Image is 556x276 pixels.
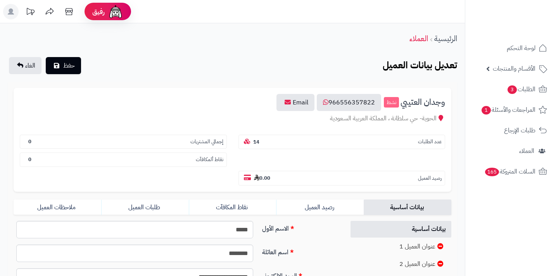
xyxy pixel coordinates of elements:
a: العملاء [409,33,428,44]
a: لوحة التحكم [470,39,551,57]
a: المراجعات والأسئلة1 [470,101,551,119]
a: تحديثات المنصة [21,4,40,21]
img: logo-2.png [503,21,549,37]
b: 0 [28,138,31,145]
small: نقاط ألمكافآت [196,156,223,163]
span: الأقسام والمنتجات [493,63,535,74]
span: الغاء [25,61,35,70]
span: 165 [485,168,499,176]
a: الطلبات3 [470,80,551,99]
a: Email [276,94,314,111]
a: نقاط المكافآت [189,200,276,215]
label: اسم العائلة [259,245,342,257]
b: 14 [253,138,259,146]
small: نشط [384,97,399,108]
span: العملاء [519,146,534,156]
span: رفيق [92,7,105,16]
a: الغاء [9,57,41,74]
a: طلبات الإرجاع [470,121,551,140]
span: وجدان العتيبي [401,98,445,107]
a: عنوان العميل 2 [351,256,451,273]
small: إجمالي المشتريات [190,138,223,146]
a: 966556357822 [317,94,381,111]
a: الرئيسية [434,33,457,44]
span: حفظ [63,61,75,70]
b: 0.00 [254,174,270,182]
a: السلات المتروكة165 [470,162,551,181]
a: بيانات أساسية [351,221,451,238]
a: طلبات العميل [101,200,189,215]
a: رصيد العميل [276,200,364,215]
span: طلبات الإرجاع [504,125,535,136]
span: لوحة التحكم [507,43,535,54]
small: عدد الطلبات [418,138,442,146]
a: ملاحظات العميل [14,200,101,215]
b: تعديل بيانات العميل [383,58,457,72]
b: 0 [28,156,31,163]
a: عنوان العميل 1 [351,238,451,255]
span: الطلبات [507,84,535,95]
a: العملاء [470,142,551,160]
button: حفظ [46,57,81,74]
span: 1 [482,106,491,115]
img: ai-face.png [108,4,123,19]
span: المراجعات والأسئلة [481,104,535,115]
span: 3 [508,85,517,94]
span: السلات المتروكة [484,166,535,177]
div: الحوية- حي سلطانة ، المملكة العربية السعودية [20,114,445,123]
small: رصيد العميل [418,175,442,182]
a: بيانات أساسية [364,200,451,215]
label: الاسم الأول [259,221,342,233]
